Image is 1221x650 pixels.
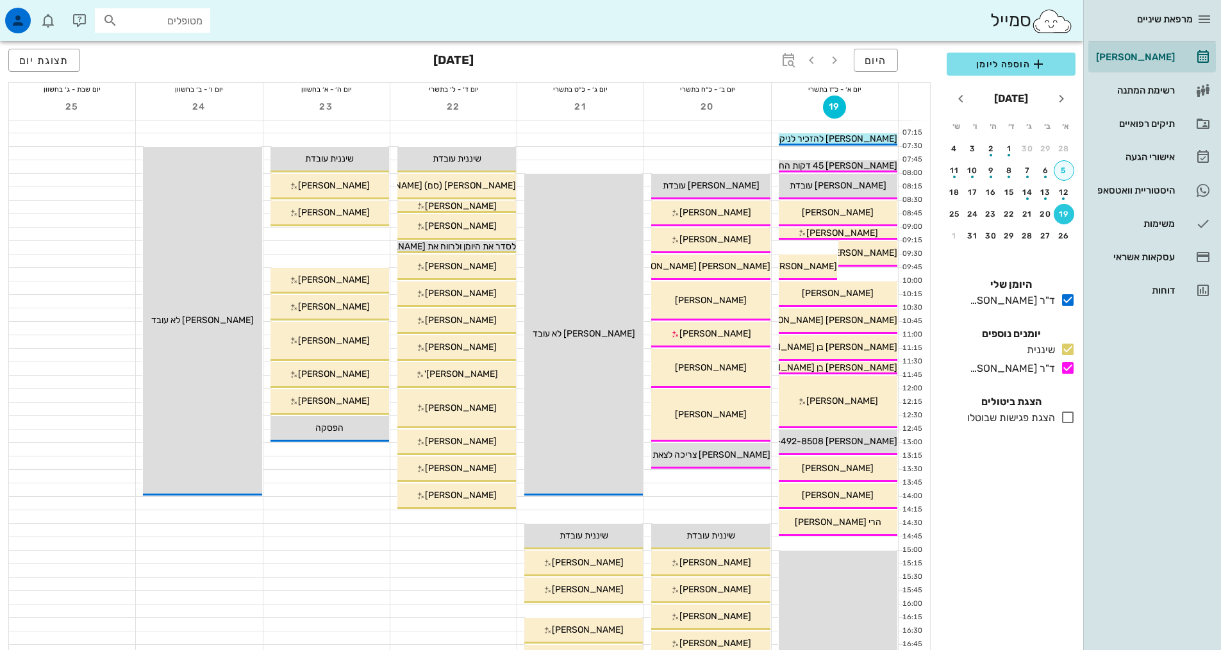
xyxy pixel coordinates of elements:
[1017,226,1038,246] button: 28
[1088,75,1216,106] a: רשימת המתנה
[1093,252,1175,262] div: עסקאות אשראי
[963,166,983,175] div: 10
[8,49,80,72] button: תצוגת יום
[433,153,481,164] span: שיננית עובדת
[899,572,925,583] div: 15:30
[1054,231,1074,240] div: 26
[806,228,878,238] span: [PERSON_NAME]
[944,166,965,175] div: 11
[136,83,262,96] div: יום ו׳ - ב׳ בחשוון
[1088,108,1216,139] a: תיקים רפואיים
[298,335,370,346] span: [PERSON_NAME]
[1054,204,1074,224] button: 19
[899,235,925,246] div: 09:15
[354,241,516,252] span: לסדר את היומן ולרווח את [PERSON_NAME]
[696,101,719,112] span: 20
[963,210,983,219] div: 24
[425,403,497,413] span: [PERSON_NAME]
[947,277,1076,292] h4: היומן שלי
[298,207,370,218] span: [PERSON_NAME]
[1088,242,1216,272] a: עסקאות אשראי
[899,531,925,542] div: 14:45
[552,624,624,635] span: [PERSON_NAME]
[1036,138,1056,159] button: 29
[963,231,983,240] div: 31
[999,210,1020,219] div: 22
[675,362,747,373] span: [PERSON_NAME]
[899,370,925,381] div: 11:45
[1017,160,1038,181] button: 7
[966,115,983,137] th: ו׳
[944,188,965,197] div: 18
[944,160,965,181] button: 11
[790,180,886,191] span: [PERSON_NAME] עובדת
[1017,210,1038,219] div: 21
[899,383,925,394] div: 12:00
[981,138,1001,159] button: 2
[823,101,846,112] span: 19
[425,342,497,353] span: [PERSON_NAME]
[865,54,887,67] span: היום
[981,210,1001,219] div: 23
[899,343,925,354] div: 11:15
[899,181,925,192] div: 08:15
[679,611,751,622] span: [PERSON_NAME]
[1036,226,1056,246] button: 27
[298,274,370,285] span: [PERSON_NAME]
[899,128,925,138] div: 07:15
[963,138,983,159] button: 3
[963,144,983,153] div: 3
[999,231,1020,240] div: 29
[1054,210,1074,219] div: 19
[899,289,925,300] div: 10:15
[965,293,1055,308] div: ד"ר [PERSON_NAME]
[390,83,517,96] div: יום ד׳ - ל׳ בתשרי
[981,144,1001,153] div: 2
[1054,160,1074,181] button: 5
[425,261,497,272] span: [PERSON_NAME]
[1021,115,1038,137] th: ג׳
[686,530,735,541] span: שיננית עובדת
[533,328,635,339] span: [PERSON_NAME] לא עובד
[981,166,1001,175] div: 9
[517,83,644,96] div: יום ג׳ - כ״ט בתשרי
[1036,182,1056,203] button: 13
[425,315,497,326] span: [PERSON_NAME]
[899,545,925,556] div: 15:00
[899,504,925,515] div: 14:15
[679,207,751,218] span: [PERSON_NAME]
[424,369,498,379] span: [PERSON_NAME]'
[569,101,592,112] span: 21
[1036,231,1056,240] div: 27
[1088,275,1216,306] a: דוחות
[999,166,1020,175] div: 8
[823,96,846,119] button: 19
[1039,115,1056,137] th: ב׳
[425,463,497,474] span: [PERSON_NAME]
[957,56,1065,72] span: הוספה ליומן
[1093,152,1175,162] div: אישורי הגעה
[1036,166,1056,175] div: 6
[1017,166,1038,175] div: 7
[425,490,497,501] span: [PERSON_NAME]
[1017,138,1038,159] button: 30
[675,295,747,306] span: [PERSON_NAME]
[315,96,338,119] button: 23
[899,410,925,421] div: 12:30
[854,49,898,72] button: היום
[899,639,925,650] div: 16:45
[188,101,211,112] span: 24
[899,599,925,610] div: 16:00
[981,188,1001,197] div: 16
[899,558,925,569] div: 15:15
[981,204,1001,224] button: 23
[999,138,1020,159] button: 1
[999,188,1020,197] div: 15
[1093,85,1175,96] div: רשימת המתנה
[963,160,983,181] button: 10
[1050,87,1073,110] button: חודש שעבר
[305,153,354,164] span: שיננית עובדת
[963,182,983,203] button: 17
[1036,144,1056,153] div: 29
[679,234,751,245] span: [PERSON_NAME]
